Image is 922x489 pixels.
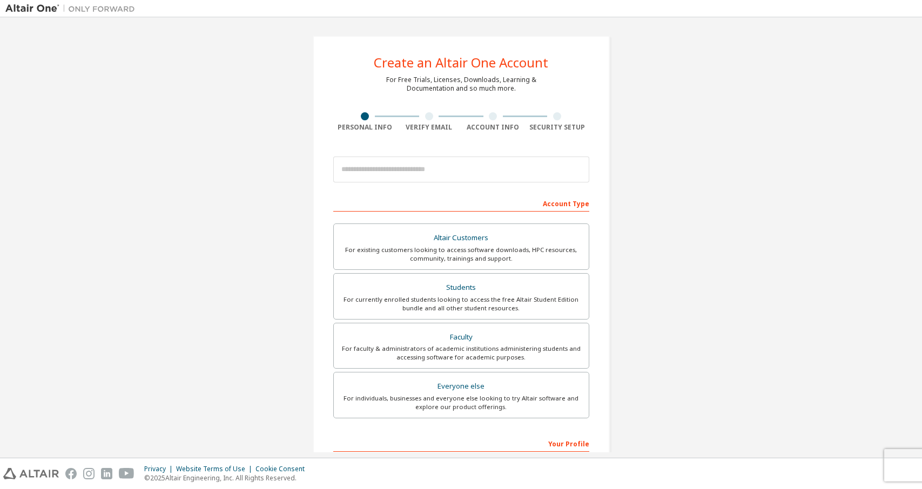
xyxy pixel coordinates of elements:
[119,468,134,479] img: youtube.svg
[83,468,95,479] img: instagram.svg
[340,394,582,411] div: For individuals, businesses and everyone else looking to try Altair software and explore our prod...
[255,465,311,473] div: Cookie Consent
[144,473,311,483] p: © 2025 Altair Engineering, Inc. All Rights Reserved.
[3,468,59,479] img: altair_logo.svg
[397,123,461,132] div: Verify Email
[101,468,112,479] img: linkedin.svg
[5,3,140,14] img: Altair One
[525,123,589,132] div: Security Setup
[333,123,398,132] div: Personal Info
[176,465,255,473] div: Website Terms of Use
[340,246,582,263] div: For existing customers looking to access software downloads, HPC resources, community, trainings ...
[144,465,176,473] div: Privacy
[461,123,526,132] div: Account Info
[340,330,582,345] div: Faculty
[333,434,589,452] div: Your Profile
[340,295,582,313] div: For currently enrolled students looking to access the free Altair Student Edition bundle and all ...
[333,194,589,212] div: Account Type
[386,76,536,93] div: For Free Trials, Licenses, Downloads, Learning & Documentation and so much more.
[374,56,548,69] div: Create an Altair One Account
[65,468,77,479] img: facebook.svg
[340,230,582,246] div: Altair Customers
[340,379,582,394] div: Everyone else
[340,344,582,362] div: For faculty & administrators of academic institutions administering students and accessing softwa...
[340,280,582,295] div: Students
